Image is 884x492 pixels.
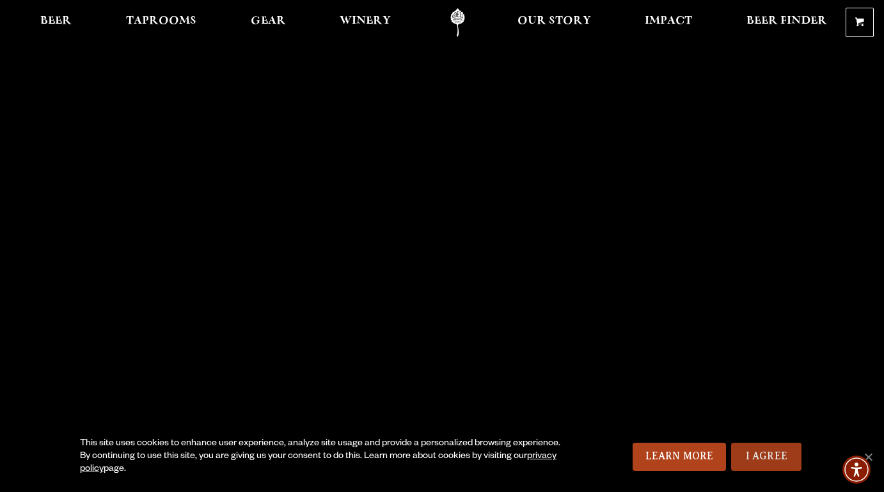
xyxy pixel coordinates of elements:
[32,8,80,37] a: Beer
[517,16,591,26] span: Our Story
[842,456,871,484] div: Accessibility Menu
[126,16,196,26] span: Taprooms
[80,438,572,476] div: This site uses cookies to enhance user experience, analyze site usage and provide a personalized ...
[746,16,827,26] span: Beer Finder
[731,443,801,471] a: I Agree
[331,8,399,37] a: Winery
[40,16,72,26] span: Beer
[645,16,692,26] span: Impact
[80,452,556,475] a: privacy policy
[251,16,286,26] span: Gear
[509,8,599,37] a: Our Story
[633,443,727,471] a: Learn More
[242,8,294,37] a: Gear
[118,8,205,37] a: Taprooms
[636,8,700,37] a: Impact
[340,16,391,26] span: Winery
[738,8,835,37] a: Beer Finder
[434,8,482,37] a: Odell Home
